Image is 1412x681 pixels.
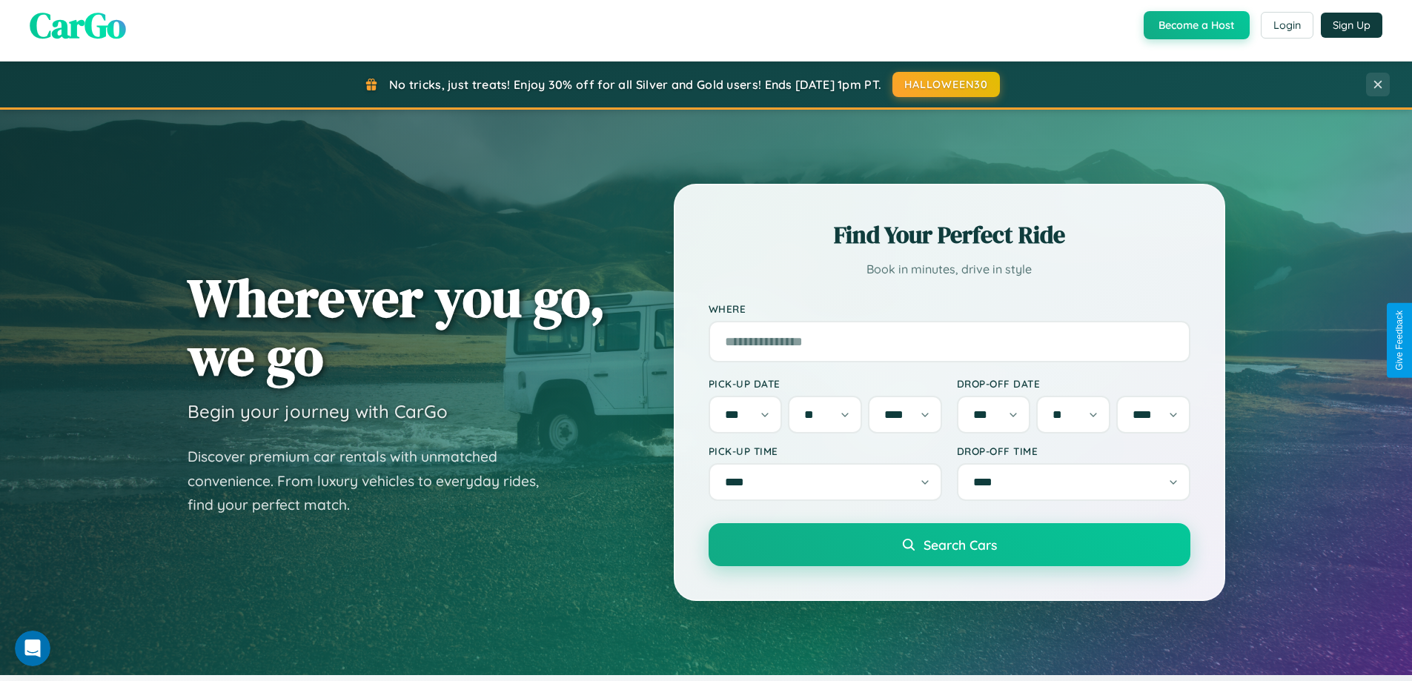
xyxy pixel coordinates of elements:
label: Pick-up Date [709,377,942,390]
label: Drop-off Date [957,377,1190,390]
button: Become a Host [1144,11,1250,39]
p: Discover premium car rentals with unmatched convenience. From luxury vehicles to everyday rides, ... [188,445,558,517]
button: Sign Up [1321,13,1382,38]
label: Pick-up Time [709,445,942,457]
span: No tricks, just treats! Enjoy 30% off for all Silver and Gold users! Ends [DATE] 1pm PT. [389,77,881,92]
h2: Find Your Perfect Ride [709,219,1190,251]
button: HALLOWEEN30 [892,72,1000,97]
h1: Wherever you go, we go [188,268,606,385]
label: Drop-off Time [957,445,1190,457]
label: Where [709,302,1190,315]
h3: Begin your journey with CarGo [188,400,448,422]
span: CarGo [30,1,126,50]
iframe: Intercom live chat [15,631,50,666]
button: Login [1261,12,1313,39]
span: Search Cars [924,537,997,553]
button: Search Cars [709,523,1190,566]
p: Book in minutes, drive in style [709,259,1190,280]
div: Give Feedback [1394,310,1405,371]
